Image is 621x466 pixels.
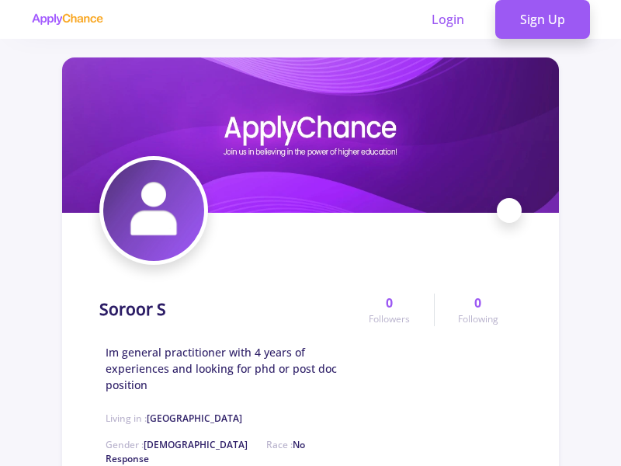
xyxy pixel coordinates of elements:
span: No Response [106,438,305,465]
span: Following [458,312,498,326]
span: Race : [106,438,305,465]
a: 0Followers [345,294,433,326]
span: 0 [386,294,393,312]
img: Soroor Scover image [62,57,559,213]
span: 0 [474,294,481,312]
a: 0Following [434,294,522,326]
img: applychance logo text only [31,13,103,26]
h1: Soroor S [99,300,166,319]
span: Followers [369,312,410,326]
img: Soroor Savatar [103,160,204,261]
span: Gender : [106,438,248,451]
span: Im general practitioner with 4 years of experiences and looking for phd or post doc position [106,344,345,393]
span: [DEMOGRAPHIC_DATA] [144,438,248,451]
span: Living in : [106,412,242,425]
span: [GEOGRAPHIC_DATA] [147,412,242,425]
